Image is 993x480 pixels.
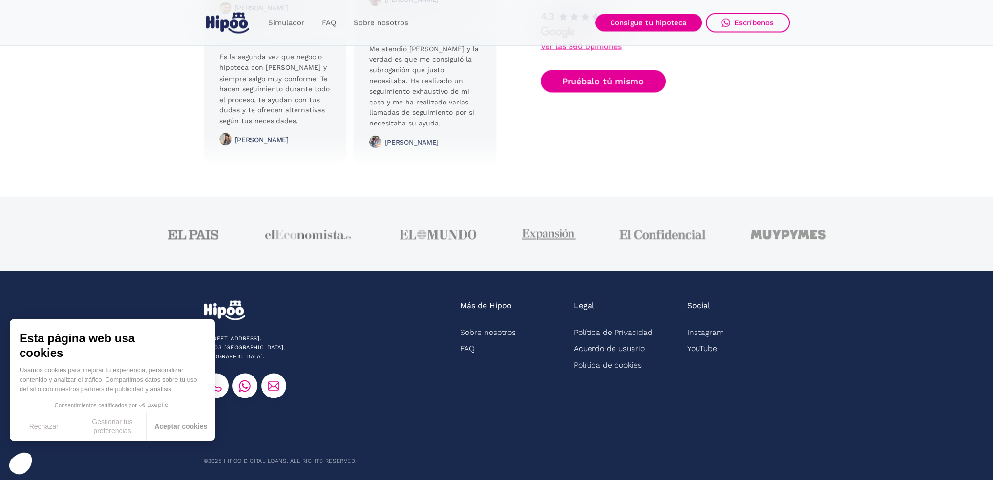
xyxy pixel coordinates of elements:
[204,9,252,38] a: home
[706,13,790,33] a: Escríbenos
[204,334,346,361] div: [STREET_ADDRESS]. 28003 [GEOGRAPHIC_DATA], [GEOGRAPHIC_DATA].
[259,14,313,33] a: Simulador
[574,300,594,311] div: Legal
[574,324,653,340] a: Política de Privacidad
[541,70,666,93] a: Pruébalo tú mismo
[204,457,357,465] div: ©2025 Hipoo Digital Loans. All rights reserved.
[595,14,702,32] a: Consigue tu hipoteca
[687,300,710,311] div: Social
[460,324,516,340] a: Sobre nosotros
[460,340,475,356] a: FAQ
[574,340,645,356] a: Acuerdo de usuario
[734,19,774,27] div: Escríbenos
[460,300,512,311] div: Más de Hipoo
[687,324,724,340] a: Instagram
[574,356,642,373] a: Política de cookies
[687,340,717,356] a: YouTube
[313,14,345,33] a: FAQ
[345,14,417,33] a: Sobre nosotros
[541,42,622,50] a: Ver las 360 opiniones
